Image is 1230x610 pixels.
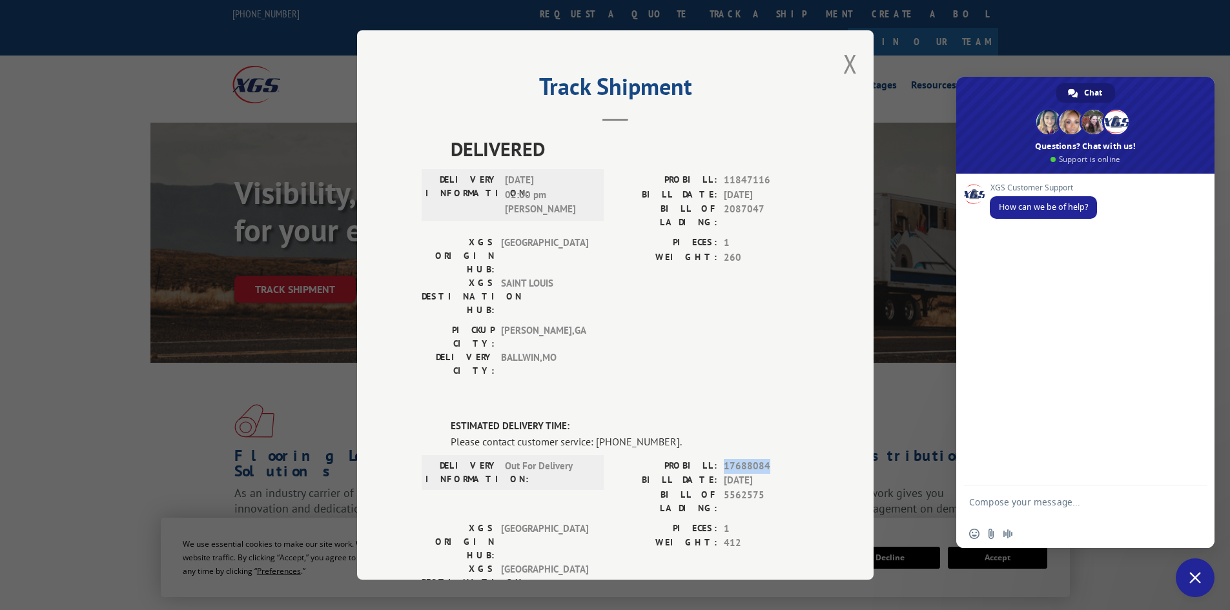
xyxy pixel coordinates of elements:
span: 17688084 [724,459,809,474]
label: PICKUP CITY: [422,323,495,351]
label: BILL DATE: [615,473,717,488]
label: DELIVERY CITY: [422,351,495,378]
span: Insert an emoji [969,529,979,539]
textarea: Compose your message... [969,496,1173,520]
div: Chat [1056,83,1115,103]
div: Close chat [1176,558,1215,597]
span: 260 [724,250,809,265]
label: BILL OF LADING: [615,202,717,229]
span: How can we be of help? [999,201,1088,212]
span: BALLWIN , MO [501,351,588,378]
label: BILL OF LADING: [615,488,717,515]
div: Please contact customer service: [PHONE_NUMBER]. [451,434,809,449]
label: DELIVERY INFORMATION: [425,173,498,217]
span: [GEOGRAPHIC_DATA] [501,562,588,603]
span: XGS Customer Support [990,183,1097,192]
span: 11847116 [724,173,809,188]
label: PROBILL: [615,459,717,474]
span: DELIVERED [451,134,809,163]
span: 1 [724,522,809,536]
label: DELIVERY INFORMATION: [425,459,498,486]
label: XGS DESTINATION HUB: [422,562,495,603]
label: XGS ORIGIN HUB: [422,522,495,562]
label: XGS ORIGIN HUB: [422,236,495,276]
label: BILL DATE: [615,188,717,203]
label: PROBILL: [615,173,717,188]
span: [DATE] [724,188,809,203]
label: ESTIMATED DELIVERY TIME: [451,419,809,434]
label: PIECES: [615,522,717,536]
span: [GEOGRAPHIC_DATA] [501,522,588,562]
label: WEIGHT: [615,536,717,551]
button: Close modal [843,46,857,81]
label: PIECES: [615,236,717,250]
span: Out For Delivery [505,459,592,486]
span: SAINT LOUIS [501,276,588,317]
span: Send a file [986,529,996,539]
span: 412 [724,536,809,551]
span: [PERSON_NAME] , GA [501,323,588,351]
span: [DATE] 02:00 pm [PERSON_NAME] [505,173,592,217]
span: [DATE] [724,473,809,488]
span: 1 [724,236,809,250]
span: Audio message [1003,529,1013,539]
span: 2087047 [724,202,809,229]
label: WEIGHT: [615,250,717,265]
span: 5562575 [724,488,809,515]
span: [GEOGRAPHIC_DATA] [501,236,588,276]
label: XGS DESTINATION HUB: [422,276,495,317]
h2: Track Shipment [422,77,809,102]
span: Chat [1084,83,1102,103]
